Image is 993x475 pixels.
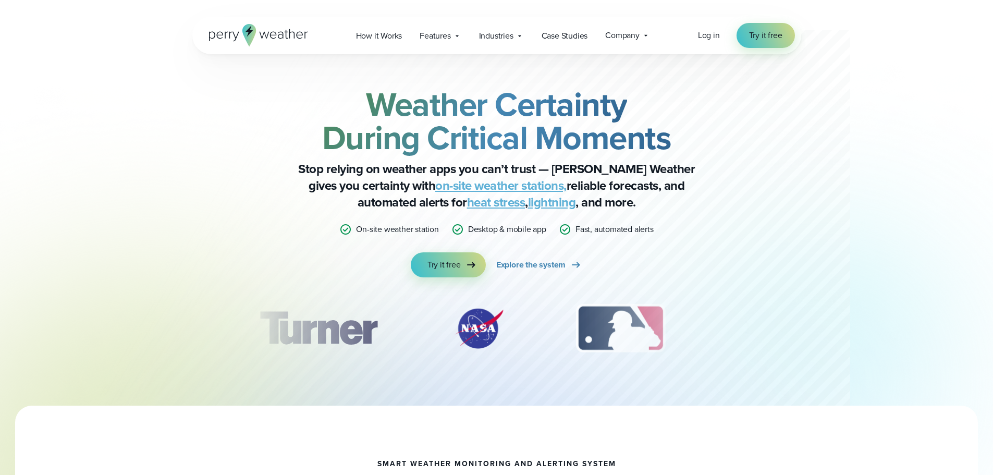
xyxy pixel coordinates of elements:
[244,302,749,360] div: slideshow
[244,302,392,355] img: Turner-Construction_1.svg
[726,302,809,355] div: 4 of 12
[528,193,576,212] a: lightning
[542,30,588,42] span: Case Studies
[726,302,809,355] img: PGA.svg
[244,302,392,355] div: 1 of 12
[322,80,671,162] strong: Weather Certainty During Critical Moments
[427,259,461,271] span: Try it free
[737,23,795,48] a: Try it free
[479,30,513,42] span: Industries
[288,161,705,211] p: Stop relying on weather apps you can’t trust — [PERSON_NAME] Weather gives you certainty with rel...
[605,29,640,42] span: Company
[347,25,411,46] a: How it Works
[698,29,720,41] span: Log in
[356,30,402,42] span: How it Works
[377,460,616,468] h1: smart weather monitoring and alerting system
[533,25,597,46] a: Case Studies
[467,193,525,212] a: heat stress
[443,302,516,355] img: NASA.svg
[468,223,546,236] p: Desktop & mobile app
[566,302,676,355] div: 3 of 12
[420,30,450,42] span: Features
[566,302,676,355] img: MLB.svg
[496,259,566,271] span: Explore the system
[698,29,720,42] a: Log in
[443,302,516,355] div: 2 of 12
[496,252,582,277] a: Explore the system
[411,252,486,277] a: Try it free
[749,29,782,42] span: Try it free
[575,223,654,236] p: Fast, automated alerts
[435,176,567,195] a: on-site weather stations,
[356,223,438,236] p: On-site weather station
